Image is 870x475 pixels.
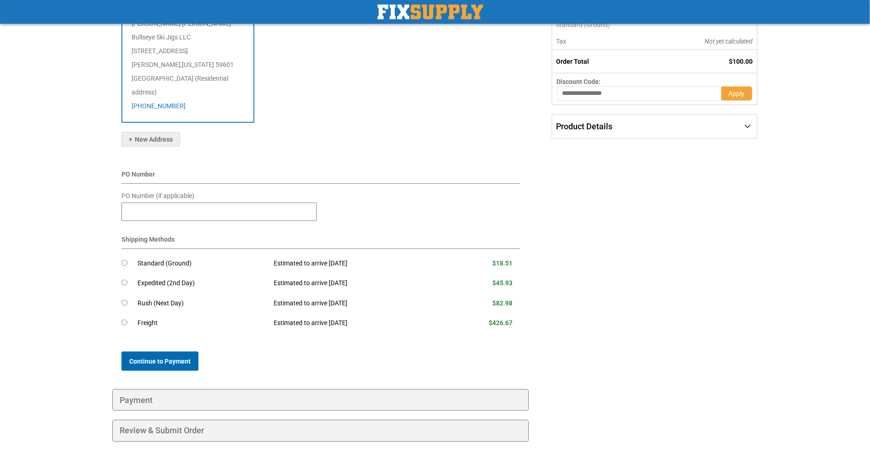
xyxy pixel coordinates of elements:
[267,273,444,293] td: Estimated to arrive [DATE]
[556,58,589,65] strong: Order Total
[112,389,529,411] div: Payment
[493,279,513,287] span: $45.93
[493,299,513,307] span: $82.98
[138,313,267,333] td: Freight
[121,6,254,123] div: [PERSON_NAME] [PERSON_NAME] Bullseye Ski Jigs LLC [STREET_ADDRESS] [PERSON_NAME] , 59601 [GEOGRAP...
[121,352,198,371] button: Continue to Payment
[729,58,753,65] span: $100.00
[129,358,191,365] span: Continue to Payment
[267,254,444,273] td: Estimated to arrive [DATE]
[121,192,194,199] span: PO Number (if applicable)
[112,420,529,442] div: Review & Submit Order
[267,293,444,313] td: Estimated to arrive [DATE]
[132,102,186,110] a: [PHONE_NUMBER]
[138,254,267,273] td: Standard (Ground)
[489,319,513,326] span: $426.67
[557,78,601,85] span: Discount Code:
[121,235,520,249] div: Shipping Methods
[129,136,173,143] span: New Address
[121,170,520,184] div: PO Number
[556,20,655,29] span: Standard (Ground)
[552,33,660,50] th: Tax
[493,260,513,267] span: $18.51
[705,38,753,45] span: Not yet calculated
[378,5,483,19] img: Fix Industrial Supply
[138,293,267,313] td: Rush (Next Day)
[138,273,267,293] td: Expedited (2nd Day)
[556,122,613,131] span: Product Details
[121,132,180,147] button: New Address
[182,61,214,68] span: [US_STATE]
[267,313,444,333] td: Estimated to arrive [DATE]
[378,5,483,19] a: store logo
[721,86,753,101] button: Apply
[729,90,745,97] span: Apply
